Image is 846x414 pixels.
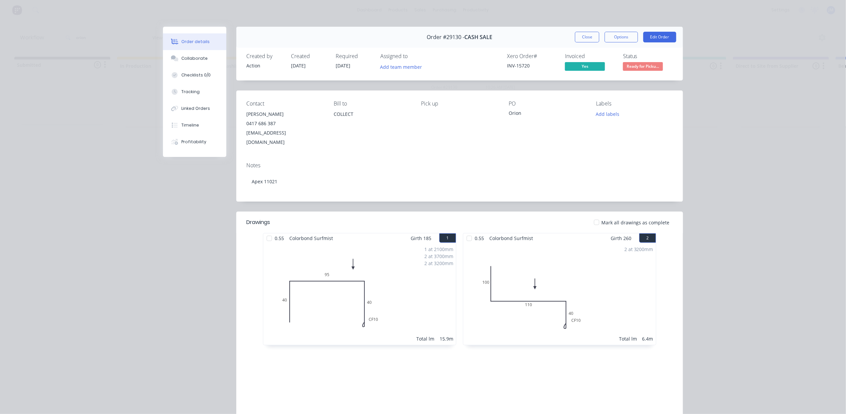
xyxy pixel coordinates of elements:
[439,233,456,243] button: 1
[334,110,410,119] div: COLLECT
[565,53,615,59] div: Invoiced
[272,233,287,243] span: 0.55
[182,55,208,61] div: Collaborate
[163,50,226,67] button: Collaborate
[416,335,434,342] div: Total lm
[643,32,676,42] button: Edit Order
[411,233,431,243] span: Girth 185
[163,134,226,150] button: Profitability
[472,233,487,243] span: 0.55
[163,83,226,100] button: Tracking
[424,246,453,253] div: 1 at 2100mm
[291,62,306,69] span: [DATE]
[507,62,557,69] div: INV-15720
[623,62,663,70] span: Ready for Picku...
[427,34,465,40] span: Order #29130 -
[380,62,426,71] button: Add team member
[182,39,210,45] div: Order details
[163,117,226,134] button: Timeline
[287,233,336,243] span: Colorbond Surfmist
[377,62,426,71] button: Add team member
[163,100,226,117] button: Linked Orders
[246,128,323,147] div: [EMAIL_ADDRESS][DOMAIN_NAME]
[246,218,270,226] div: Drawings
[246,110,323,119] div: [PERSON_NAME]
[624,246,653,253] div: 2 at 3200mm
[463,243,656,345] div: 0100110CF10402 at 3200mmTotal lm6.4m
[182,106,210,112] div: Linked Orders
[246,62,283,69] div: Action
[623,62,663,72] button: Ready for Picku...
[605,32,638,42] button: Options
[163,33,226,50] button: Order details
[334,100,410,107] div: Bill to
[336,62,350,69] span: [DATE]
[421,100,498,107] div: Pick up
[639,233,656,243] button: 2
[246,171,673,192] div: Apex 11021
[575,32,599,42] button: Close
[263,243,456,345] div: 04095CF10401 at 2100mm2 at 3700mm2 at 3200mmTotal lm15.9m
[623,53,673,59] div: Status
[246,119,323,128] div: 0417 686 387
[334,110,410,131] div: COLLECT
[291,53,328,59] div: Created
[424,260,453,267] div: 2 at 3200mm
[465,34,493,40] span: CASH SALE
[642,335,653,342] div: 6.4m
[424,253,453,260] div: 2 at 3700mm
[380,53,447,59] div: Assigned to
[182,122,199,128] div: Timeline
[246,162,673,169] div: Notes
[509,100,585,107] div: PO
[509,110,585,119] div: Orion
[619,335,637,342] div: Total lm
[440,335,453,342] div: 15.9m
[596,100,673,107] div: Labels
[182,89,200,95] div: Tracking
[487,233,536,243] span: Colorbond Surfmist
[246,110,323,147] div: [PERSON_NAME]0417 686 387[EMAIL_ADDRESS][DOMAIN_NAME]
[507,53,557,59] div: Xero Order #
[611,233,631,243] span: Girth 260
[163,67,226,83] button: Checklists 0/0
[592,110,623,119] button: Add labels
[565,62,605,70] span: Yes
[246,53,283,59] div: Created by
[601,219,670,226] span: Mark all drawings as complete
[182,139,207,145] div: Profitability
[246,100,323,107] div: Contact
[336,53,372,59] div: Required
[182,72,211,78] div: Checklists 0/0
